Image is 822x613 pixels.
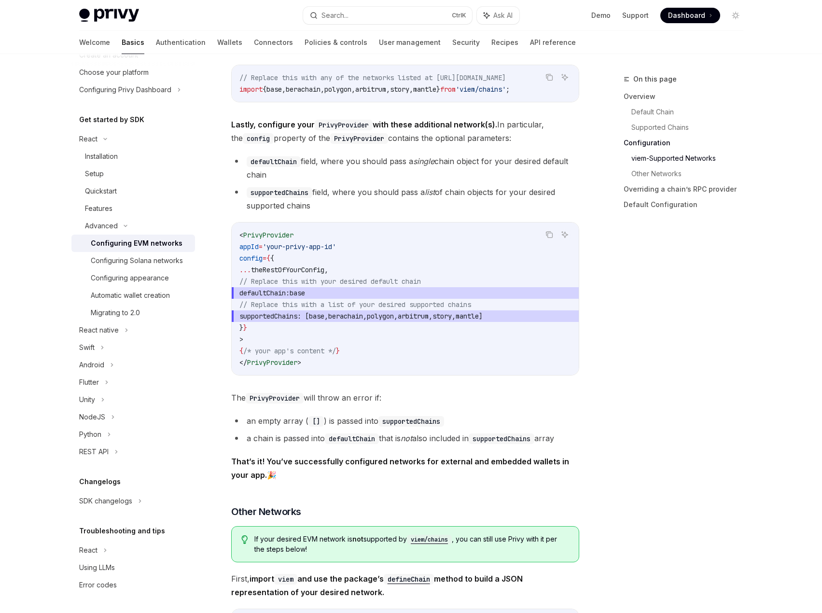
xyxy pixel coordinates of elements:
[263,254,266,263] span: =
[355,85,386,94] span: arbitrum
[71,200,195,217] a: Features
[231,120,497,129] strong: Lastly, configure your with these additional network(s).
[631,151,751,166] a: viem-Supported Networks
[668,11,705,20] span: Dashboard
[479,312,483,320] span: ]
[452,31,480,54] a: Security
[315,120,373,130] code: PrivyProvider
[243,347,336,355] span: /* your app's content */
[263,85,266,94] span: {
[71,287,195,304] a: Automatic wallet creation
[79,525,165,537] h5: Troubleshooting and tips
[243,133,274,144] code: config
[122,31,144,54] a: Basics
[660,8,720,23] a: Dashboard
[367,312,394,320] span: polygon
[239,85,263,94] span: import
[239,347,243,355] span: {
[239,73,506,82] span: // Replace this with any of the networks listed at [URL][DOMAIN_NAME]
[231,391,579,404] span: The will throw an error if:
[91,290,170,301] div: Automatic wallet creation
[231,185,579,212] li: field, where you should pass a of chain objects for your desired supported chains
[477,7,519,24] button: Ask AI
[251,265,324,274] span: theRestOfYourConfig
[239,265,251,274] span: ...
[543,228,556,241] button: Copy the contents from the code block
[79,579,117,591] div: Error codes
[79,84,171,96] div: Configuring Privy Dashboard
[282,85,286,94] span: ,
[254,534,569,554] span: If your desired EVM network is supported by , you can still use Privy with it per the steps below!
[274,574,297,585] code: viem
[239,323,243,332] span: }
[624,89,751,104] a: Overview
[231,154,579,181] li: field, where you should pass a chain object for your desired default chain
[259,242,263,251] span: =
[79,31,110,54] a: Welcome
[231,505,301,518] span: Other Networks
[384,574,434,585] code: defineChain
[156,31,206,54] a: Authentication
[324,85,351,94] span: polygon
[398,312,429,320] span: arbitrum
[243,231,293,239] span: PrivyProvider
[79,411,105,423] div: NodeJS
[432,312,452,320] span: story
[386,85,390,94] span: ,
[85,151,118,162] div: Installation
[231,572,579,599] span: First,
[425,187,435,197] em: list
[243,323,247,332] span: }
[231,118,579,145] span: In particular, the property of the contains the optional parameters:
[352,535,363,543] strong: not
[239,254,263,263] span: config
[239,358,247,367] span: </
[239,277,421,286] span: // Replace this with your desired default chain
[79,359,104,371] div: Android
[530,31,576,54] a: API reference
[91,272,169,284] div: Configuring appearance
[254,31,293,54] a: Connectors
[591,11,611,20] a: Demo
[71,148,195,165] a: Installation
[239,242,259,251] span: appId
[409,85,413,94] span: ,
[394,312,398,320] span: ,
[71,235,195,252] a: Configuring EVM networks
[493,11,513,20] span: Ask AI
[263,242,336,251] span: 'your-privy-app-id'
[239,289,290,297] span: defaultChain:
[79,342,95,353] div: Swift
[320,85,324,94] span: ,
[79,562,115,573] div: Using LLMs
[452,312,456,320] span: ,
[247,358,297,367] span: PrivyProvider
[79,133,98,145] div: React
[85,185,117,197] div: Quickstart
[440,85,456,94] span: from
[351,85,355,94] span: ,
[624,135,751,151] a: Configuration
[79,394,95,405] div: Unity
[231,414,579,428] li: an empty array ( ) is passed into
[622,11,649,20] a: Support
[363,312,367,320] span: ,
[491,31,518,54] a: Recipes
[79,544,98,556] div: React
[378,416,444,427] code: supportedChains
[401,433,412,443] em: not
[246,393,304,404] code: PrivyProvider
[631,166,751,181] a: Other Networks
[239,231,243,239] span: <
[631,104,751,120] a: Default Chain
[456,312,479,320] span: mantle
[336,347,340,355] span: }
[241,535,248,544] svg: Tip
[321,10,348,21] div: Search...
[85,220,118,232] div: Advanced
[290,289,305,297] span: base
[303,7,472,24] button: Search...CtrlK
[71,269,195,287] a: Configuring appearance
[429,312,432,320] span: ,
[239,300,471,309] span: // Replace this with a list of your desired supported chains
